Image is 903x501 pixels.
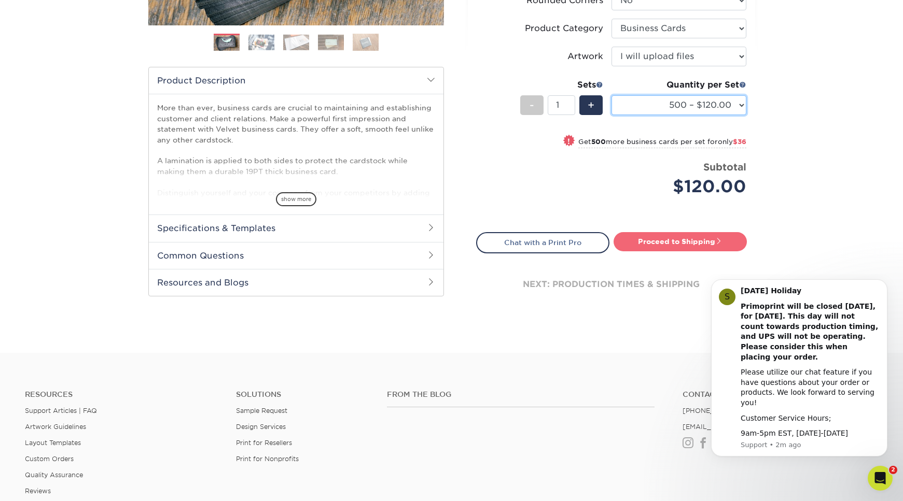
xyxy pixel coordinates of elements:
div: next: production times & shipping [476,253,747,316]
h2: Product Description [149,67,443,94]
span: only [718,138,746,146]
a: Layout Templates [25,439,81,447]
img: Business Cards 04 [318,34,344,50]
h2: Common Questions [149,242,443,269]
span: + [588,97,594,113]
a: Proceed to Shipping [614,232,747,251]
h4: Solutions [236,390,371,399]
a: Design Services [236,423,286,431]
span: $36 [733,138,746,146]
span: 2 [889,466,897,474]
div: Sets [520,79,603,91]
strong: Subtotal [703,161,746,173]
img: Business Cards 02 [248,34,274,50]
a: Print for Nonprofits [236,455,299,463]
h2: Specifications & Templates [149,214,443,241]
a: Chat with a Print Pro [476,232,609,253]
h4: Resources [25,390,220,399]
a: Custom Orders [25,455,74,463]
span: - [530,97,534,113]
a: Artwork Guidelines [25,423,86,431]
span: ! [567,136,570,147]
strong: 500 [591,138,606,146]
iframe: Intercom live chat [868,466,893,491]
img: Business Cards 03 [283,34,309,50]
small: Get more business cards per set for [578,138,746,148]
h4: From the Blog [387,390,655,399]
iframe: Google Customer Reviews [3,469,88,497]
span: show more [276,192,316,206]
a: Support Articles | FAQ [25,407,97,414]
iframe: Intercom notifications message [696,274,903,473]
h2: Resources and Blogs [149,269,443,296]
a: [PHONE_NUMBER] [683,407,747,414]
a: [EMAIL_ADDRESS][DOMAIN_NAME] [683,423,807,431]
a: Sample Request [236,407,287,414]
div: $120.00 [619,174,746,199]
a: Contact [683,390,878,399]
div: Product Category [525,22,603,35]
a: Print for Resellers [236,439,292,447]
div: Artwork [567,50,603,63]
img: Business Cards 01 [214,30,240,56]
div: Quantity per Set [612,79,746,91]
img: Business Cards 05 [353,33,379,51]
p: More than ever, business cards are crucial to maintaining and establishing customer and client re... [157,103,435,271]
